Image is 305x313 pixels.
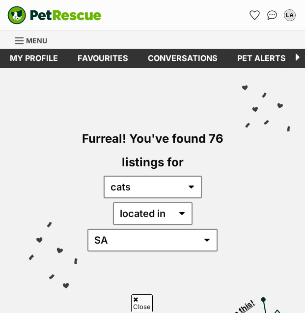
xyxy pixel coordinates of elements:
[138,49,227,68] a: conversations
[68,49,138,68] a: Favourites
[7,6,102,25] img: logo-cat-932fe2b9b8326f06289b0f2fb663e598f794de774fb13d1741a6617ecf9a85b4.svg
[285,10,295,20] div: LA
[26,36,47,45] span: Menu
[7,6,102,25] a: PetRescue
[247,7,262,23] a: Favourites
[15,31,54,49] a: Menu
[131,294,153,312] span: Close
[267,10,277,20] img: chat-41dd97257d64d25036548639549fe6c8038ab92f7586957e7f3b1b290dea8141.svg
[264,7,280,23] a: Conversations
[227,49,296,68] a: Pet alerts
[82,131,223,169] span: Furreal! You've found 76 listings for
[247,7,298,23] ul: Account quick links
[282,7,298,23] button: My account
